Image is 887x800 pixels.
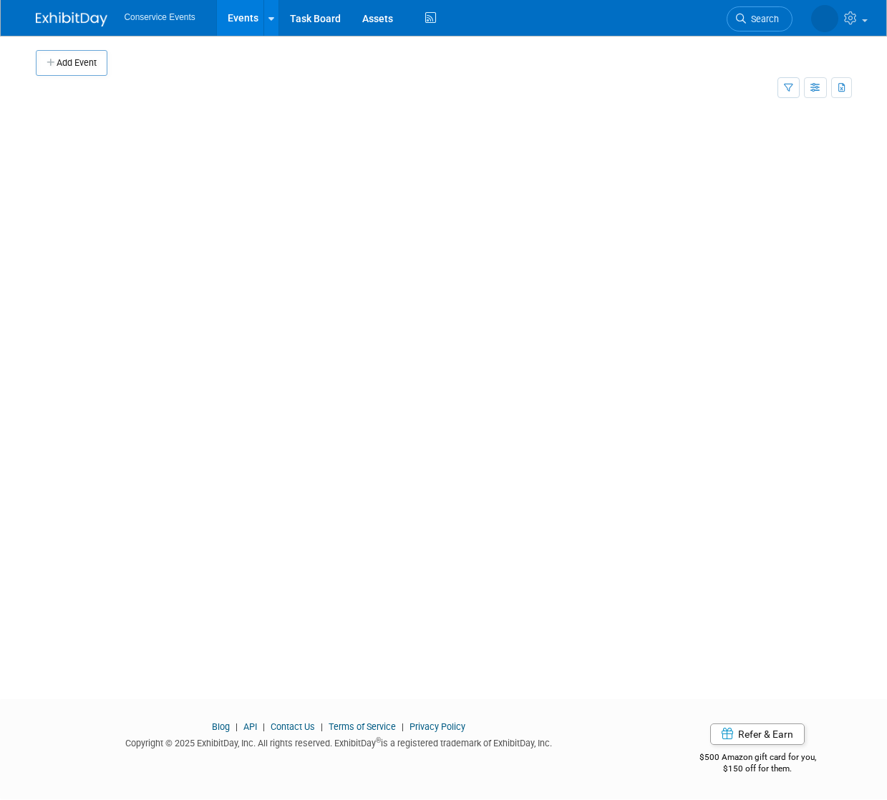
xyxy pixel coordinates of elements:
[398,721,407,732] span: |
[232,721,241,732] span: |
[376,736,381,744] sup: ®
[746,14,779,24] span: Search
[243,721,257,732] a: API
[212,721,230,732] a: Blog
[409,721,465,732] a: Privacy Policy
[710,723,805,745] a: Refer & Earn
[317,721,326,732] span: |
[727,6,793,31] a: Search
[36,12,107,26] img: ExhibitDay
[271,721,315,732] a: Contact Us
[664,763,852,775] div: $150 off for them.
[259,721,268,732] span: |
[125,12,195,22] span: Conservice Events
[664,742,852,775] div: $500 Amazon gift card for you,
[36,733,643,750] div: Copyright © 2025 ExhibitDay, Inc. All rights reserved. ExhibitDay is a registered trademark of Ex...
[36,50,107,76] button: Add Event
[811,5,838,32] img: Amiee Griffey
[329,721,396,732] a: Terms of Service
